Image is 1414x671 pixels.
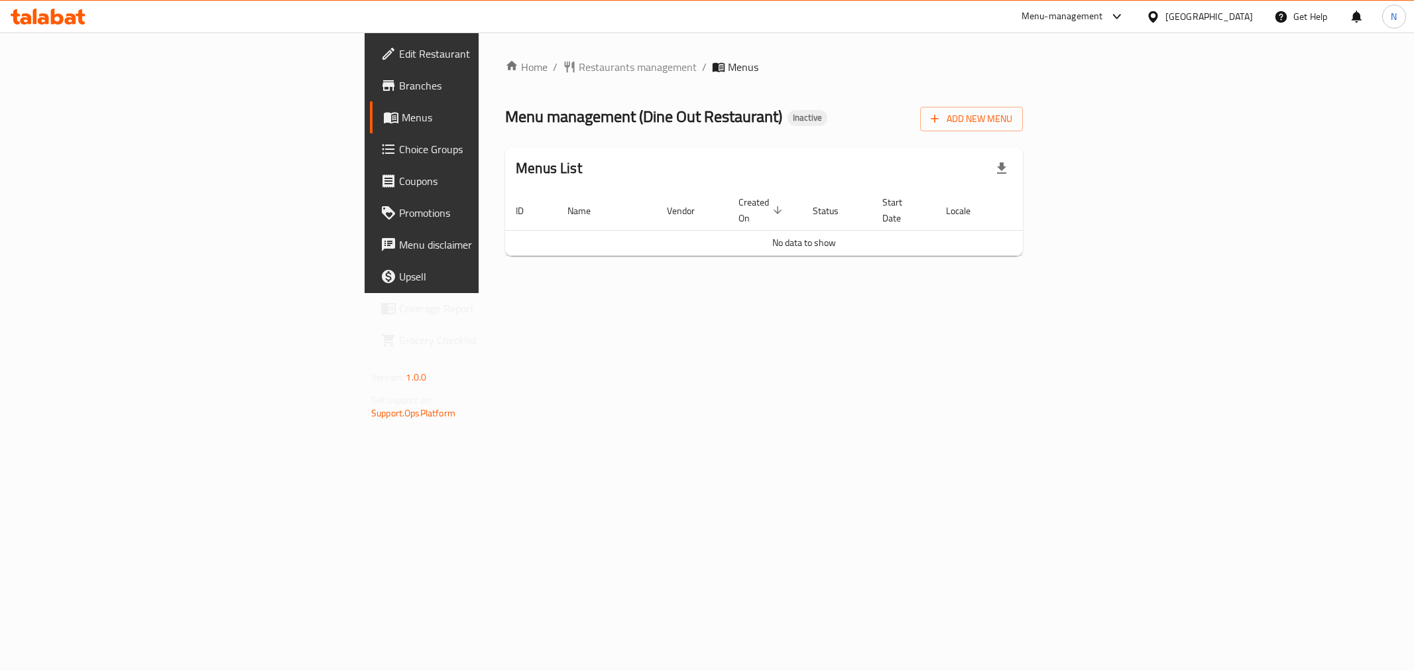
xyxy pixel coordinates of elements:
[788,112,827,123] span: Inactive
[371,404,455,422] a: Support.OpsPlatform
[728,59,758,75] span: Menus
[1165,9,1253,24] div: [GEOGRAPHIC_DATA]
[399,332,590,348] span: Grocery Checklist
[399,46,590,62] span: Edit Restaurant
[738,194,786,226] span: Created On
[1391,9,1397,24] span: N
[399,205,590,221] span: Promotions
[1004,190,1103,231] th: Actions
[399,78,590,93] span: Branches
[399,269,590,284] span: Upsell
[505,190,1103,256] table: enhanced table
[772,234,836,251] span: No data to show
[402,109,590,125] span: Menus
[370,261,601,292] a: Upsell
[370,38,601,70] a: Edit Restaurant
[505,59,1023,75] nav: breadcrumb
[399,237,590,253] span: Menu disclaimer
[920,107,1023,131] button: Add New Menu
[371,391,432,408] span: Get support on:
[516,203,541,219] span: ID
[406,369,426,386] span: 1.0.0
[399,173,590,189] span: Coupons
[882,194,919,226] span: Start Date
[370,292,601,324] a: Coverage Report
[567,203,608,219] span: Name
[946,203,988,219] span: Locale
[931,111,1012,127] span: Add New Menu
[667,203,712,219] span: Vendor
[788,110,827,126] div: Inactive
[1022,9,1103,25] div: Menu-management
[371,369,404,386] span: Version:
[516,158,582,178] h2: Menus List
[370,197,601,229] a: Promotions
[986,152,1018,184] div: Export file
[370,229,601,261] a: Menu disclaimer
[370,133,601,165] a: Choice Groups
[370,324,601,356] a: Grocery Checklist
[702,59,707,75] li: /
[370,70,601,101] a: Branches
[579,59,697,75] span: Restaurants management
[370,165,601,197] a: Coupons
[370,101,601,133] a: Menus
[399,300,590,316] span: Coverage Report
[505,101,782,131] span: Menu management ( Dine Out Restaurant )
[813,203,856,219] span: Status
[563,59,697,75] a: Restaurants management
[399,141,590,157] span: Choice Groups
